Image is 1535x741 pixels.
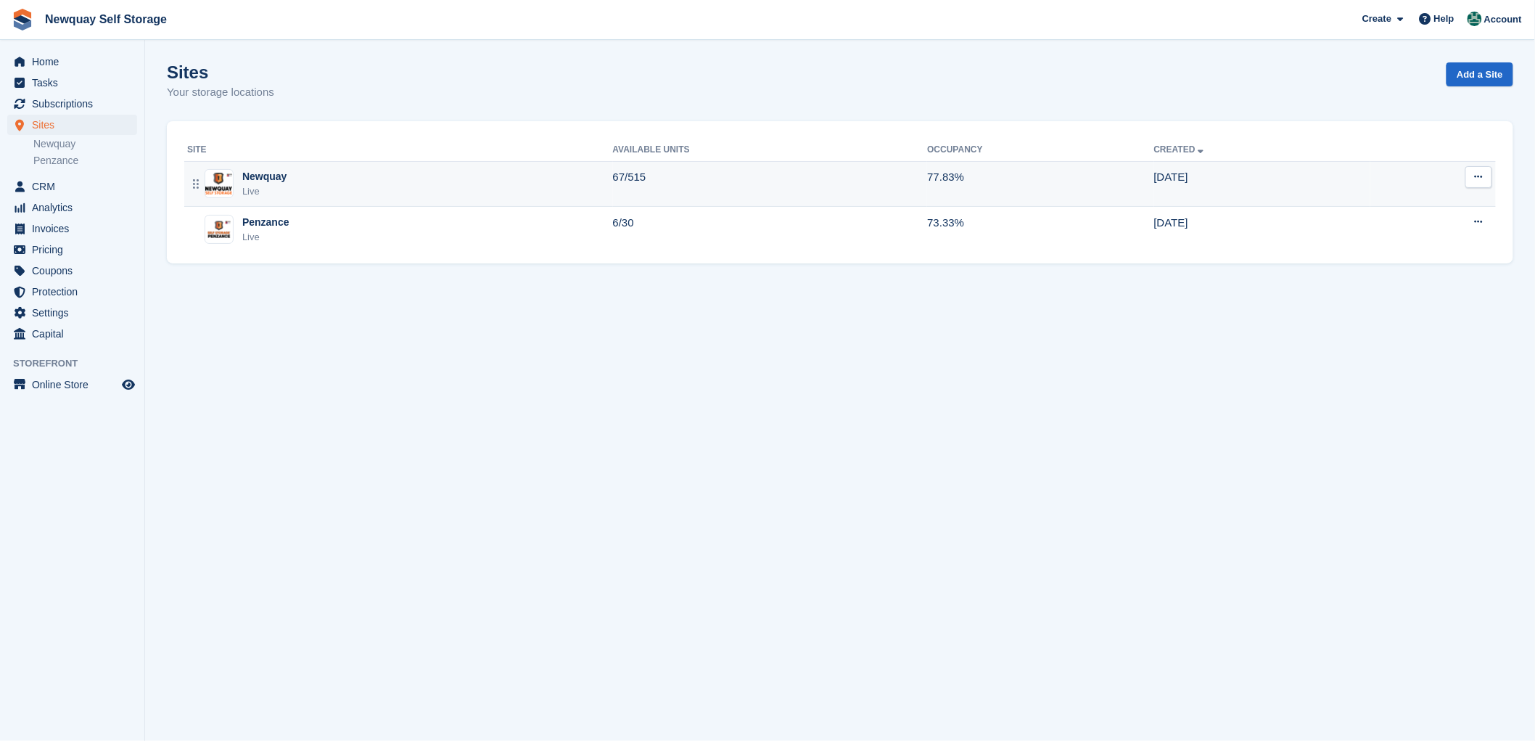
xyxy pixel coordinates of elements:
[7,303,137,323] a: menu
[1484,12,1522,27] span: Account
[7,324,137,344] a: menu
[242,169,287,184] div: Newquay
[1446,62,1513,86] a: Add a Site
[7,218,137,239] a: menu
[32,303,119,323] span: Settings
[613,139,928,162] th: Available Units
[167,84,274,101] p: Your storage locations
[7,374,137,395] a: menu
[7,94,137,114] a: menu
[205,219,233,240] img: Image of Penzance site
[32,94,119,114] span: Subscriptions
[613,207,928,252] td: 6/30
[613,161,928,207] td: 67/515
[32,324,119,344] span: Capital
[7,73,137,93] a: menu
[167,62,274,82] h1: Sites
[32,218,119,239] span: Invoices
[184,139,613,162] th: Site
[242,184,287,199] div: Live
[927,139,1153,162] th: Occupancy
[7,197,137,218] a: menu
[242,215,289,230] div: Penzance
[32,52,119,72] span: Home
[32,374,119,395] span: Online Store
[242,230,289,245] div: Live
[33,154,137,168] a: Penzance
[7,176,137,197] a: menu
[7,52,137,72] a: menu
[32,115,119,135] span: Sites
[32,261,119,281] span: Coupons
[32,282,119,302] span: Protection
[33,137,137,151] a: Newquay
[7,240,137,260] a: menu
[1468,12,1482,26] img: JON
[7,115,137,135] a: menu
[1154,207,1371,252] td: [DATE]
[1362,12,1391,26] span: Create
[32,197,119,218] span: Analytics
[32,176,119,197] span: CRM
[12,9,33,30] img: stora-icon-8386f47178a22dfd0bd8f6a31ec36ba5ce8667c1dd55bd0f319d3a0aa187defe.svg
[205,173,233,194] img: Image of Newquay site
[32,240,119,260] span: Pricing
[7,282,137,302] a: menu
[1154,144,1207,155] a: Created
[7,261,137,281] a: menu
[39,7,173,31] a: Newquay Self Storage
[32,73,119,93] span: Tasks
[1434,12,1454,26] span: Help
[13,356,144,371] span: Storefront
[1154,161,1371,207] td: [DATE]
[927,207,1153,252] td: 73.33%
[120,376,137,393] a: Preview store
[927,161,1153,207] td: 77.83%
